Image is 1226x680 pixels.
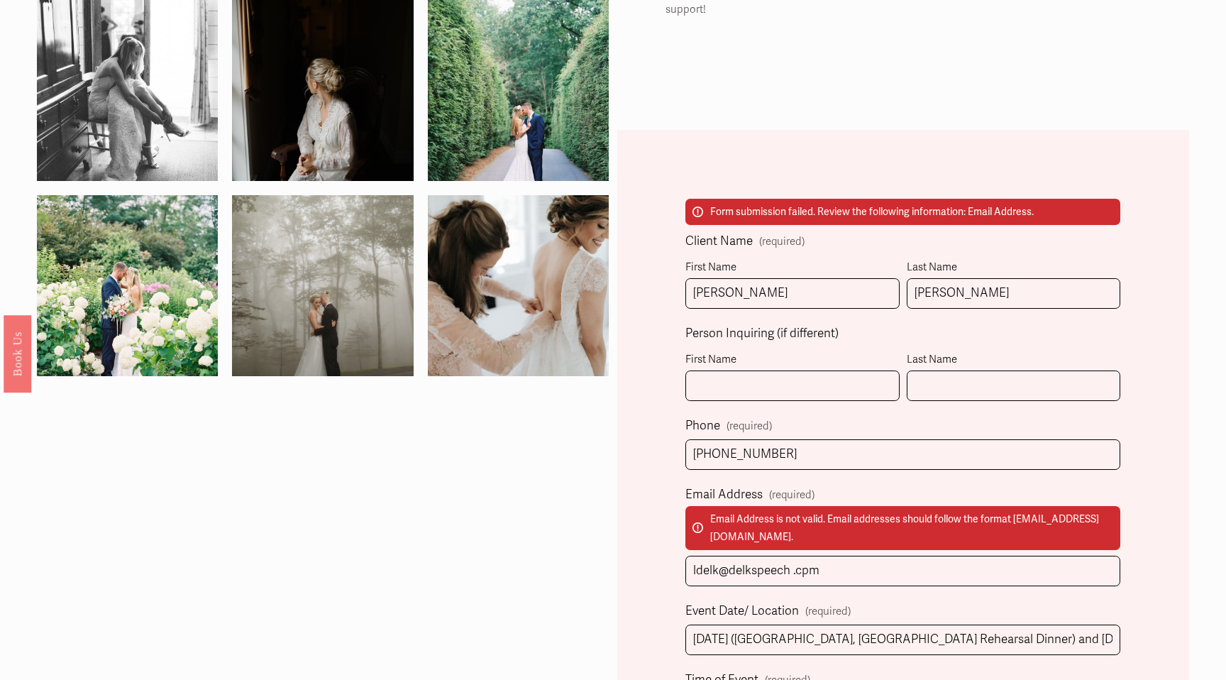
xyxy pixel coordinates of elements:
p: Email Address is not valid. Email addresses should follow the format [EMAIL_ADDRESS][DOMAIN_NAME]. [685,506,1120,550]
div: Last Name [907,258,1121,278]
div: First Name [685,350,900,371]
span: Phone [685,415,720,437]
span: (required) [805,602,851,621]
p: Form submission failed. Review the following information: Email Address. [685,199,1120,225]
span: Client Name [685,231,753,253]
img: a&b-249.jpg [187,195,459,377]
span: (required) [759,236,805,247]
span: Person Inquiring (if different) [685,323,839,345]
img: ASW-178.jpg [382,195,655,377]
a: Book Us [4,315,31,393]
span: (required) [769,486,814,505]
span: Event Date/ Location [685,601,799,623]
span: (required) [727,421,772,432]
div: First Name [685,258,900,278]
div: Last Name [907,350,1121,371]
span: Email Address [685,484,763,506]
img: 14305484_1259623107382072_1992716122685880553_o.jpg [37,165,219,407]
